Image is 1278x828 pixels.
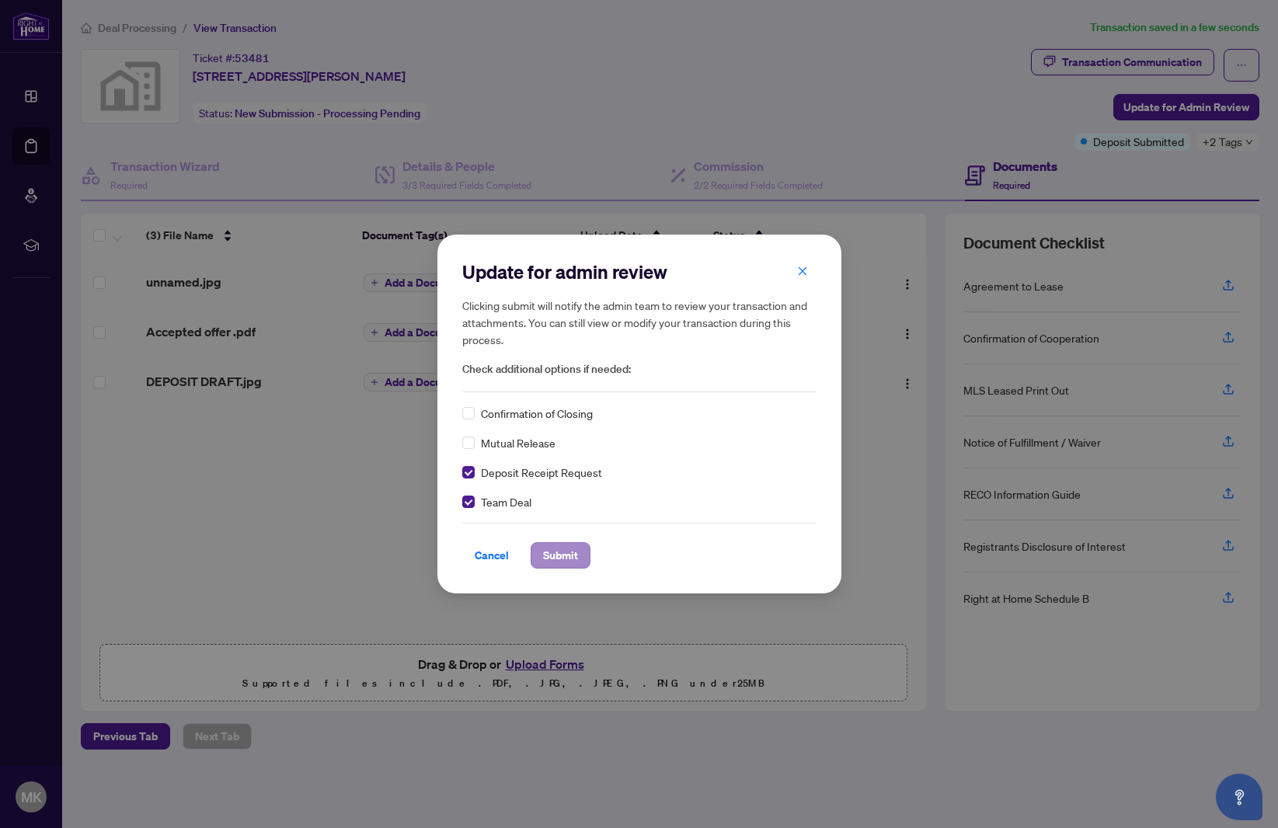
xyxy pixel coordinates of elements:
button: Submit [531,542,590,569]
span: Team Deal [481,493,531,510]
h2: Update for admin review [462,259,817,284]
span: Submit [543,543,578,568]
span: Check additional options if needed: [462,360,817,378]
span: Cancel [475,543,509,568]
span: Mutual Release [481,434,555,451]
button: Open asap [1216,774,1262,820]
span: close [797,266,808,277]
button: Cancel [462,542,521,569]
span: Confirmation of Closing [481,405,593,422]
h5: Clicking submit will notify the admin team to review your transaction and attachments. You can st... [462,297,817,348]
span: Deposit Receipt Request [481,464,602,481]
